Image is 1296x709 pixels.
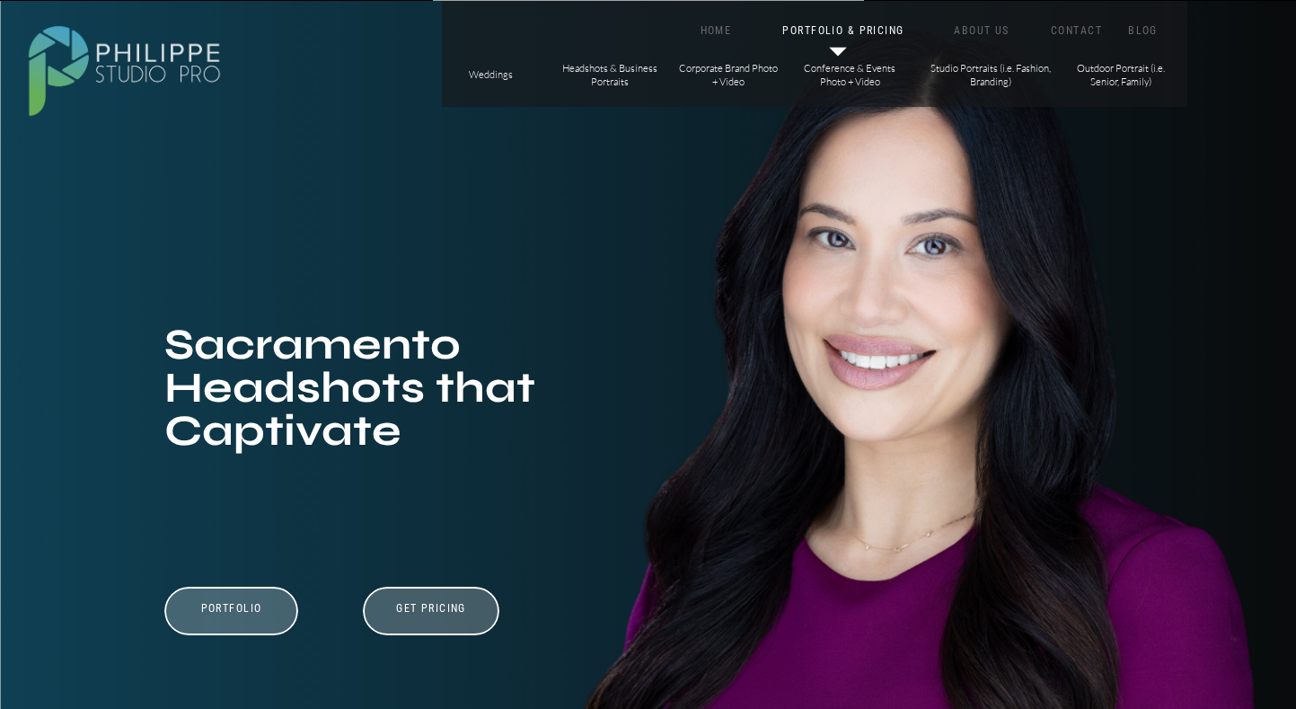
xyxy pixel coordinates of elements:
[944,24,1020,41] a: ABOUT US
[678,24,754,41] a: HOME
[791,62,909,93] a: Conference & Events Photo + Video
[1071,62,1172,93] a: Outdoor Portrait (i.e. Senior, Family)
[678,62,780,93] a: Corporate Brand Photo + Video
[1040,24,1114,41] a: CONTACT
[164,323,668,502] h1: Sacramento Headshots that Captivate
[170,602,294,636] a: Portfolio
[930,62,1052,93] a: Studio Portraits (i.e. Fashion, Branding)
[560,62,661,93] a: Headshots & Business Portraits
[1121,24,1166,41] a: BLOG
[765,24,922,41] a: PORTFOLIO & PRICING
[459,68,523,87] a: Weddings
[382,602,481,624] a: Get Pricing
